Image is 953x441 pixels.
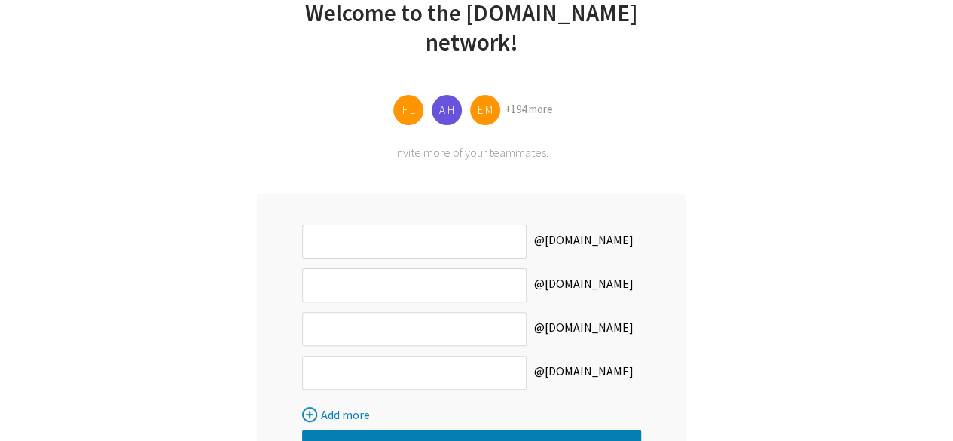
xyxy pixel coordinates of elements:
label: @[DOMAIN_NAME] [527,225,641,259]
span: Add more [321,407,370,422]
div: F L [393,95,423,125]
label: @[DOMAIN_NAME] [527,312,641,346]
div: Invite more of your teammates. [257,145,686,160]
div: E M [470,95,500,125]
label: @[DOMAIN_NAME] [527,268,641,302]
div: A H [432,95,462,125]
a: +194 more [505,102,553,116]
label: @[DOMAIN_NAME] [527,356,641,390]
